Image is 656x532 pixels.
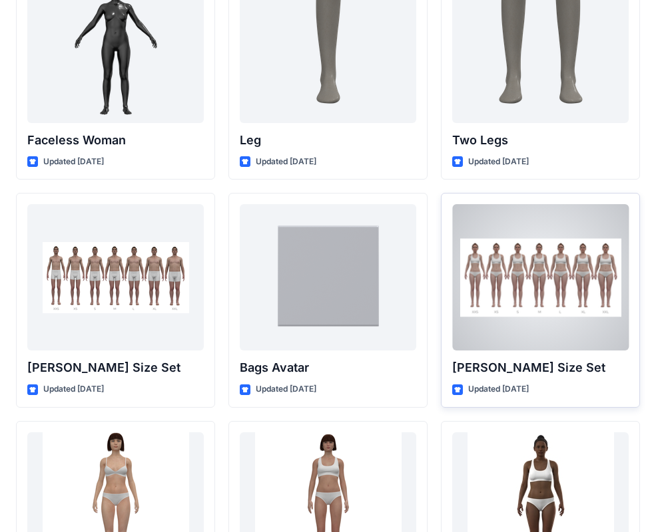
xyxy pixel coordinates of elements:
[27,358,204,377] p: [PERSON_NAME] Size Set
[240,358,416,377] p: Bags Avatar
[468,155,529,169] p: Updated [DATE]
[27,131,204,150] p: Faceless Woman
[43,382,104,396] p: Updated [DATE]
[256,155,316,169] p: Updated [DATE]
[27,204,204,350] a: Oliver Size Set
[256,382,316,396] p: Updated [DATE]
[240,131,416,150] p: Leg
[452,204,629,350] a: Olivia Size Set
[452,358,629,377] p: [PERSON_NAME] Size Set
[43,155,104,169] p: Updated [DATE]
[452,131,629,150] p: Two Legs
[240,204,416,350] a: Bags Avatar
[468,382,529,396] p: Updated [DATE]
